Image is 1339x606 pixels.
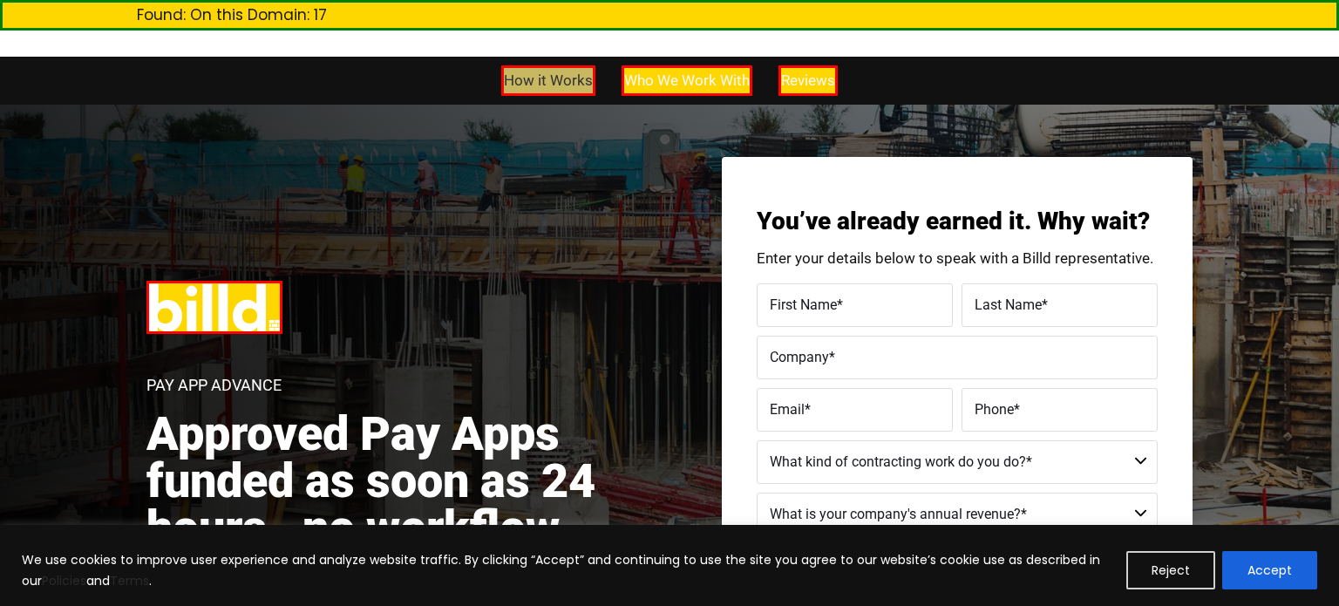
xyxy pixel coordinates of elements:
p: We use cookies to improve user experience and analyze website traffic. By clicking “Accept” and c... [22,549,1113,591]
h3: You’ve already earned it. Why wait? [757,209,1158,234]
a: How it Works [501,65,595,96]
p: Enter your details below to speak with a Billd representative. [757,251,1158,266]
span: How it Works [504,68,593,93]
h1: Pay App Advance [146,378,282,393]
a: Policies [42,572,86,589]
span: First Name [770,296,837,312]
a: Terms [110,572,149,589]
h2: Approved Pay Apps funded as soon as 24 hours—no workflow changes required [146,411,689,599]
span: Who We Work With [624,68,750,93]
a: Who We Work With [622,65,752,96]
span: Reviews [781,68,835,93]
span: Company [770,348,829,364]
span: Email [770,400,805,417]
span: Phone [975,400,1014,417]
span: Last Name [975,296,1042,312]
button: Accept [1222,551,1317,589]
button: Reject [1126,551,1215,589]
a: Reviews [778,65,838,96]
